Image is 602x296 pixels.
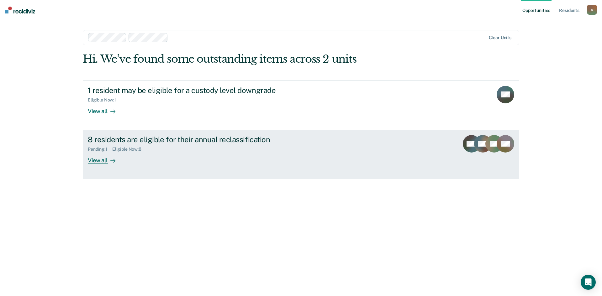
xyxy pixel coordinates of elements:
button: a [587,5,597,15]
div: Pending : 1 [88,147,112,152]
div: Eligible Now : 1 [88,97,121,103]
div: Clear units [489,35,512,40]
div: View all [88,102,123,115]
div: 8 residents are eligible for their annual reclassification [88,135,308,144]
a: 8 residents are eligible for their annual reclassificationPending:1Eligible Now:8View all [83,130,519,179]
div: 1 resident may be eligible for a custody level downgrade [88,86,308,95]
a: 1 resident may be eligible for a custody level downgradeEligible Now:1View all [83,80,519,130]
img: Recidiviz [5,7,35,13]
div: Hi. We’ve found some outstanding items across 2 units [83,53,432,65]
div: Eligible Now : 8 [112,147,146,152]
div: Open Intercom Messenger [581,275,596,290]
div: View all [88,152,123,164]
